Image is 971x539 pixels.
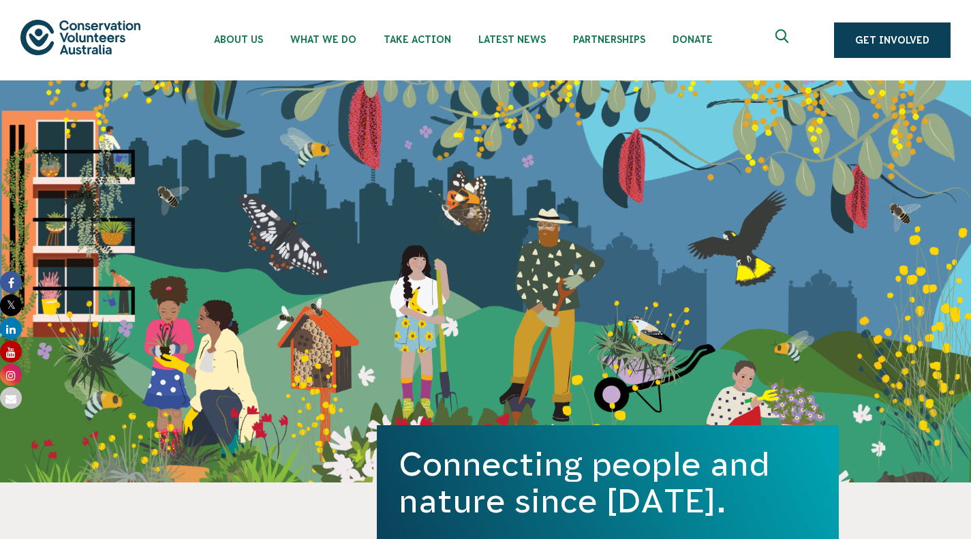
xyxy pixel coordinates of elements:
button: Expand search box Close search box [767,24,800,57]
span: Latest News [478,34,546,45]
span: Partnerships [573,34,645,45]
span: Take Action [384,34,451,45]
span: What We Do [290,34,356,45]
h1: Connecting people and nature since [DATE]. [399,446,817,519]
span: Donate [673,34,713,45]
span: About Us [214,34,263,45]
span: Expand search box [775,29,792,51]
a: Get Involved [834,22,951,58]
img: logo.svg [20,20,140,55]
